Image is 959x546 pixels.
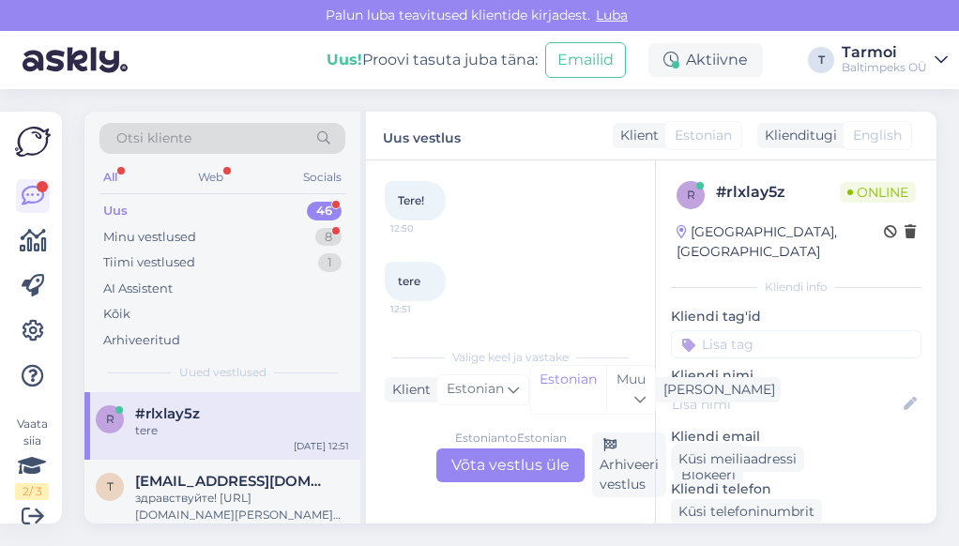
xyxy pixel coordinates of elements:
div: Klient [613,126,659,145]
div: T [808,47,834,73]
button: Emailid [545,42,626,78]
div: Tiimi vestlused [103,253,195,272]
span: Estonian [675,126,732,145]
span: Uued vestlused [179,364,266,381]
div: Estonian to Estonian [455,430,567,447]
div: Arhiveeritud [103,331,180,350]
span: Luba [590,7,633,23]
div: Võta vestlus üle [436,448,585,482]
span: Online [840,182,916,203]
label: Uus vestlus [383,123,461,148]
div: Uus [103,202,128,220]
div: 2 / 3 [15,483,49,500]
input: Lisa nimi [672,394,900,415]
span: Otsi kliente [116,129,191,148]
span: r [106,412,114,426]
div: Küsi meiliaadressi [671,447,804,472]
span: #rlxlay5z [135,405,200,422]
div: Minu vestlused [103,228,196,247]
div: Tarmoi [842,45,927,60]
div: Web [194,165,227,190]
div: здравствуйте! [URL][DOMAIN_NAME][PERSON_NAME] Telli kohe ja [PERSON_NAME] kätte juba 04. oktoober... [135,490,349,523]
span: tere [398,274,420,288]
span: timur.kozlov@gmail.com [135,473,330,490]
div: AI Assistent [103,280,173,298]
img: Askly Logo [15,127,51,157]
span: Muu [616,371,646,387]
div: Socials [299,165,345,190]
div: Vaata siia [15,416,49,500]
p: Kliendi tag'id [671,307,921,326]
p: Kliendi email [671,427,921,447]
span: 12:51 [390,302,461,316]
div: [GEOGRAPHIC_DATA], [GEOGRAPHIC_DATA] [677,222,884,262]
a: TarmoiBaltimpeks OÜ [842,45,948,75]
div: [DATE] 12:51 [294,439,349,453]
div: 46 [307,202,342,220]
div: All [99,165,121,190]
div: Estonian [530,366,606,414]
div: # rlxlay5z [716,181,840,204]
div: 1 [318,253,342,272]
span: Estonian [447,379,504,400]
div: Kliendi info [671,279,921,296]
p: Kliendi telefon [671,479,921,499]
span: English [853,126,902,145]
div: Küsi telefoninumbrit [671,499,822,524]
div: Arhiveeri vestlus [592,432,666,497]
div: Aktiivne [648,43,763,77]
div: Proovi tasuta juba täna: [327,49,538,71]
b: Uus! [327,51,362,68]
div: Klient [385,380,431,400]
div: Klienditugi [757,126,837,145]
p: Kliendi nimi [671,366,921,386]
span: r [687,188,695,202]
div: Baltimpeks OÜ [842,60,927,75]
div: Kõik [103,305,130,324]
span: t [107,479,114,493]
div: Valige keel ja vastake [385,349,636,366]
input: Lisa tag [671,330,921,358]
span: 12:50 [390,221,461,235]
div: 8 [315,228,342,247]
div: tere [135,422,349,439]
span: Tere! [398,193,424,207]
div: [PERSON_NAME] [656,380,775,400]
